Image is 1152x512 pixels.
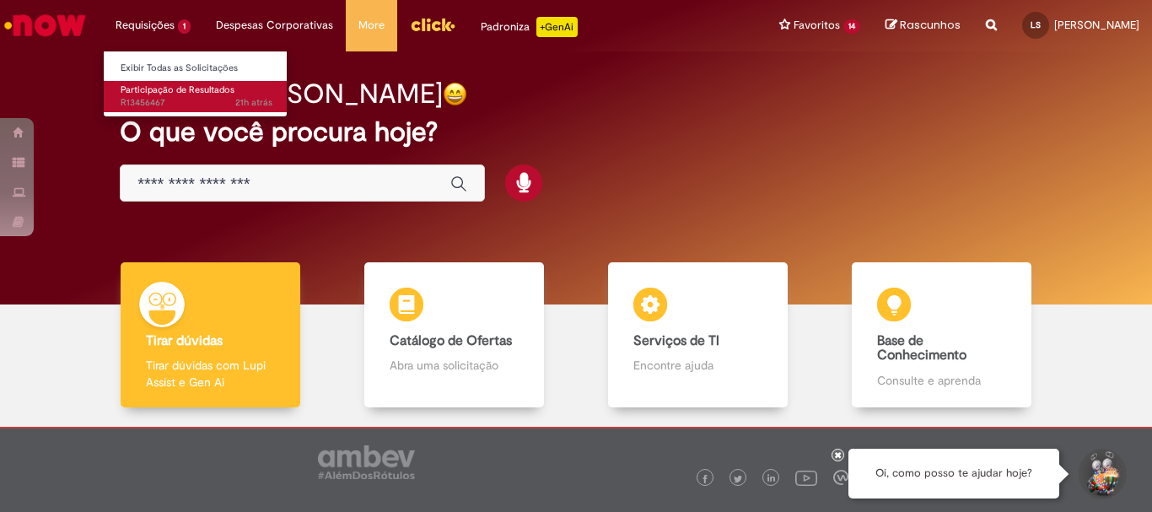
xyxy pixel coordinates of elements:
span: 14 [843,19,860,34]
p: Abra uma solicitação [390,357,518,374]
img: ServiceNow [2,8,89,42]
span: More [358,17,385,34]
div: Oi, como posso te ajudar hoje? [848,449,1059,499]
a: Serviços de TI Encontre ajuda [576,262,820,408]
span: Requisições [116,17,175,34]
a: Rascunhos [886,18,961,34]
a: Catálogo de Ofertas Abra uma solicitação [332,262,576,408]
time: 28/08/2025 10:03:32 [235,96,272,109]
img: happy-face.png [443,82,467,106]
img: logo_footer_linkedin.png [767,474,776,484]
img: logo_footer_ambev_rotulo_gray.png [318,445,415,479]
div: Padroniza [481,17,578,37]
b: Base de Conhecimento [877,332,966,364]
b: Serviços de TI [633,332,719,349]
a: Base de Conhecimento Consulte e aprenda [820,262,1063,408]
p: Tirar dúvidas com Lupi Assist e Gen Ai [146,357,274,391]
span: Rascunhos [900,17,961,33]
span: 1 [178,19,191,34]
img: click_logo_yellow_360x200.png [410,12,455,37]
ul: Requisições [103,51,288,117]
img: logo_footer_workplace.png [833,470,848,485]
a: Tirar dúvidas Tirar dúvidas com Lupi Assist e Gen Ai [89,262,332,408]
span: 21h atrás [235,96,272,109]
span: R13456467 [121,96,272,110]
span: Despesas Corporativas [216,17,333,34]
a: Exibir Todas as Solicitações [104,59,289,78]
img: logo_footer_youtube.png [795,466,817,488]
span: LS [1031,19,1041,30]
span: Participação de Resultados [121,84,234,96]
b: Tirar dúvidas [146,332,223,349]
p: Consulte e aprenda [877,372,1005,389]
b: Catálogo de Ofertas [390,332,512,349]
img: logo_footer_twitter.png [734,475,742,483]
button: Iniciar Conversa de Suporte [1076,449,1127,499]
img: logo_footer_facebook.png [701,475,709,483]
p: +GenAi [536,17,578,37]
span: [PERSON_NAME] [1054,18,1139,32]
p: Encontre ajuda [633,357,762,374]
h2: O que você procura hoje? [120,117,1032,147]
a: Aberto R13456467 : Participação de Resultados [104,81,289,112]
span: Favoritos [794,17,840,34]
